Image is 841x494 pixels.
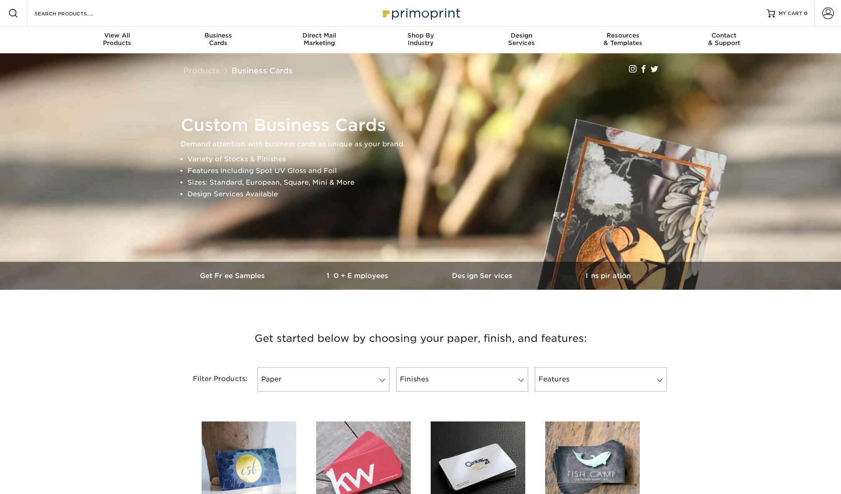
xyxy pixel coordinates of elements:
[171,367,254,391] div: Filter Products:
[370,27,471,53] a: Shop ByIndustry
[421,262,546,290] a: Design Services
[67,32,168,47] div: Products
[379,4,462,22] img: Primoprint
[67,32,168,39] span: View All
[232,66,293,75] a: Business Cards
[34,8,115,18] input: SEARCH PRODUCTS.....
[187,188,668,200] li: Design Services Available
[296,272,421,280] h3: 10+ Employees
[167,27,269,53] a: BusinessCards
[471,32,572,47] div: Services
[535,367,667,391] a: Features
[674,32,775,47] div: & Support
[183,66,220,75] a: Products
[572,32,674,39] span: Resources
[674,32,775,39] span: Contact
[370,32,471,39] span: Shop By
[546,272,671,280] h3: Inspiration
[269,32,370,47] div: Marketing
[674,27,775,53] a: Contact& Support
[187,153,668,165] li: Variety of Stocks & Finishes
[181,115,668,135] h1: Custom Business Cards
[177,320,664,357] h3: Get started below by choosing your paper, finish, and features:
[471,27,572,53] a: DesignServices
[546,262,671,290] a: Inspiration
[257,367,389,391] a: Paper
[370,32,471,47] div: Industry
[187,165,668,177] li: Features Including Spot UV Gloss and Foil
[572,27,674,53] a: Resources& Templates
[171,272,296,280] h3: Get Free Samples
[167,32,269,39] span: Business
[804,10,808,16] span: 0
[187,177,668,188] li: Sizes: Standard, European, Square, Mini & More
[779,10,802,17] span: MY CART
[269,32,370,39] span: Direct Mail
[396,367,528,391] a: Finishes
[296,262,421,290] a: 10+ Employees
[572,32,674,47] div: & Templates
[269,27,370,53] a: Direct MailMarketing
[171,262,296,290] a: Get Free Samples
[67,27,168,53] a: View AllProducts
[471,32,572,39] span: Design
[167,32,269,47] div: Cards
[421,272,546,280] h3: Design Services
[181,138,668,150] p: Demand attention with business cards as unique as your brand.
